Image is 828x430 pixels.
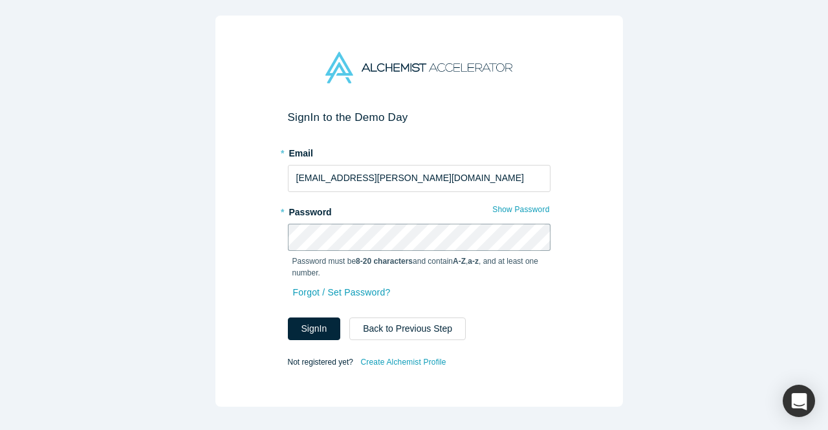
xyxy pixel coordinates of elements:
img: Alchemist Accelerator Logo [325,52,512,83]
label: Email [288,142,550,160]
button: Back to Previous Step [349,317,466,340]
strong: a-z [468,257,479,266]
p: Password must be and contain , , and at least one number. [292,255,546,279]
a: Forgot / Set Password? [292,281,391,304]
strong: 8-20 characters [356,257,413,266]
strong: A-Z [453,257,466,266]
button: Show Password [492,201,550,218]
label: Password [288,201,550,219]
span: Not registered yet? [288,357,353,366]
h2: Sign In to the Demo Day [288,111,550,124]
button: SignIn [288,317,341,340]
a: Create Alchemist Profile [360,354,446,371]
